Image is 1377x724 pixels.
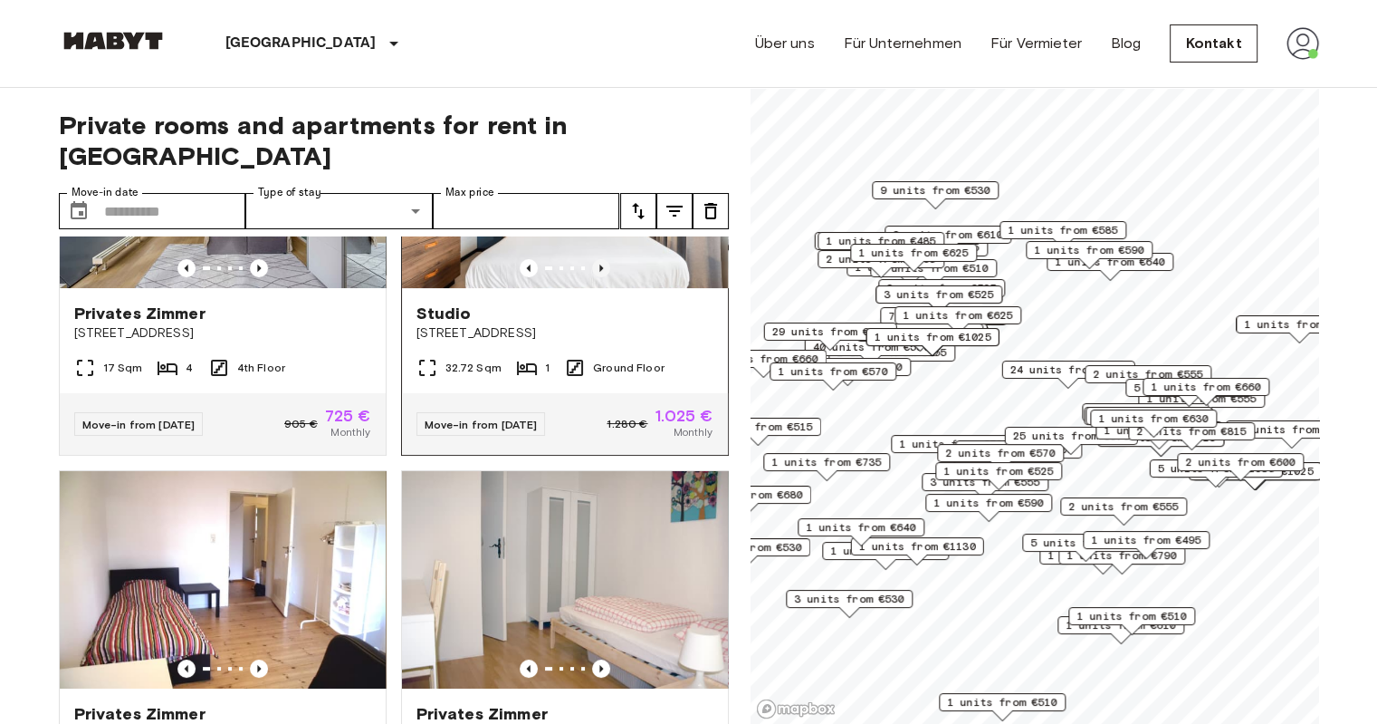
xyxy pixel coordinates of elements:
[1236,315,1363,343] div: Map marker
[814,232,947,260] div: Map marker
[778,363,888,380] span: 1 units from €570
[872,181,999,209] div: Map marker
[1136,423,1247,439] span: 2 units from €815
[520,259,538,277] button: Previous image
[858,245,969,261] span: 1 units from €625
[990,33,1082,54] a: Für Vermieter
[673,424,712,440] span: Monthly
[708,351,818,367] span: 1 units from €660
[763,323,896,351] div: Map marker
[61,193,97,229] button: Choose date
[325,408,371,424] span: 725 €
[1094,408,1204,424] span: 1 units from €640
[60,471,386,689] img: Marketing picture of unit DE-01-029-04M
[592,259,610,277] button: Previous image
[186,360,193,376] span: 4
[875,285,1002,314] div: Map marker
[1244,316,1354,333] span: 1 units from €980
[1196,463,1313,479] span: 4 units from €1025
[1004,427,1137,455] div: Map marker
[754,33,814,54] a: Über uns
[1008,222,1118,238] span: 1 units from €585
[237,360,285,376] span: 4th Floor
[939,693,1066,721] div: Map marker
[955,440,1082,468] div: Map marker
[925,494,1052,522] div: Map marker
[1034,242,1144,258] span: 1 units from €590
[1225,420,1358,449] div: Map marker
[794,591,904,607] span: 3 units from €530
[1143,378,1269,406] div: Map marker
[1009,362,1126,378] span: 24 units from €530
[798,518,924,546] div: Map marker
[999,221,1126,249] div: Map marker
[1177,453,1304,481] div: Map marker
[401,70,729,456] a: Marketing picture of unit DE-01-481-006-01Previous imagePrevious imageStudio[STREET_ADDRESS]32.72...
[933,495,1044,511] span: 1 units from €590
[858,538,975,555] span: 1 units from €1130
[1001,361,1134,389] div: Map marker
[786,590,913,618] div: Map marker
[620,193,656,229] button: tune
[756,699,836,719] a: Mapbox logo
[593,360,665,376] span: Ground Floor
[885,226,1011,254] div: Map marker
[1060,497,1187,526] div: Map marker
[770,362,896,391] div: Map marker
[445,360,502,376] span: 32.72 Sqm
[822,542,949,570] div: Map marker
[1095,421,1222,449] div: Map marker
[1022,534,1149,562] div: Map marker
[692,539,802,555] span: 4 units from €530
[59,70,387,456] a: Marketing picture of unit DE-01-010-002-01HFPrevious imagePrevious imagePrivates Zimmer[STREET_AD...
[826,233,936,249] span: 1 units from €485
[1076,608,1187,624] span: 1 units from €510
[656,193,693,229] button: tune
[818,232,944,260] div: Map marker
[894,306,1021,334] div: Map marker
[1068,607,1195,635] div: Map marker
[922,473,1048,501] div: Map marker
[1111,33,1142,54] a: Blog
[1091,532,1201,548] span: 1 units from €495
[1151,379,1261,395] span: 1 units from €660
[891,435,1018,463] div: Map marker
[850,244,977,272] div: Map marker
[1128,422,1255,450] div: Map marker
[684,486,811,514] div: Map marker
[1157,460,1274,477] span: 5 units from €1085
[693,487,803,503] span: 1 units from €680
[1085,407,1212,435] div: Map marker
[545,360,550,376] span: 1
[177,259,196,277] button: Previous image
[893,227,1003,243] span: 2 units from €610
[416,324,713,343] span: [STREET_ADDRESS]
[899,436,1009,452] span: 1 units from €725
[792,359,903,375] span: 2 units from €690
[771,323,888,340] span: 29 units from €570
[1085,365,1211,393] div: Map marker
[1090,404,1200,420] span: 2 units from €645
[330,424,370,440] span: Monthly
[703,419,813,435] span: 1 units from €515
[1026,241,1152,269] div: Map marker
[258,185,321,200] label: Type of stay
[694,418,821,446] div: Map marker
[878,279,1005,307] div: Map marker
[1286,27,1319,60] img: avatar
[1233,421,1350,438] span: 11 units from €570
[1030,535,1141,551] span: 5 units from €590
[177,660,196,678] button: Previous image
[784,358,911,386] div: Map marker
[874,329,990,345] span: 1 units from €1025
[1084,407,1210,435] div: Map marker
[72,185,139,200] label: Move-in date
[1098,410,1209,427] span: 1 units from €630
[1093,366,1203,382] span: 2 units from €555
[425,418,538,431] span: Move-in from [DATE]
[284,416,318,432] span: 905 €
[59,110,729,171] span: Private rooms and apartments for rent in [GEOGRAPHIC_DATA]
[830,543,941,559] span: 1 units from €570
[402,471,728,689] img: Marketing picture of unit DE-01-093-04M
[943,463,1054,479] span: 1 units from €525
